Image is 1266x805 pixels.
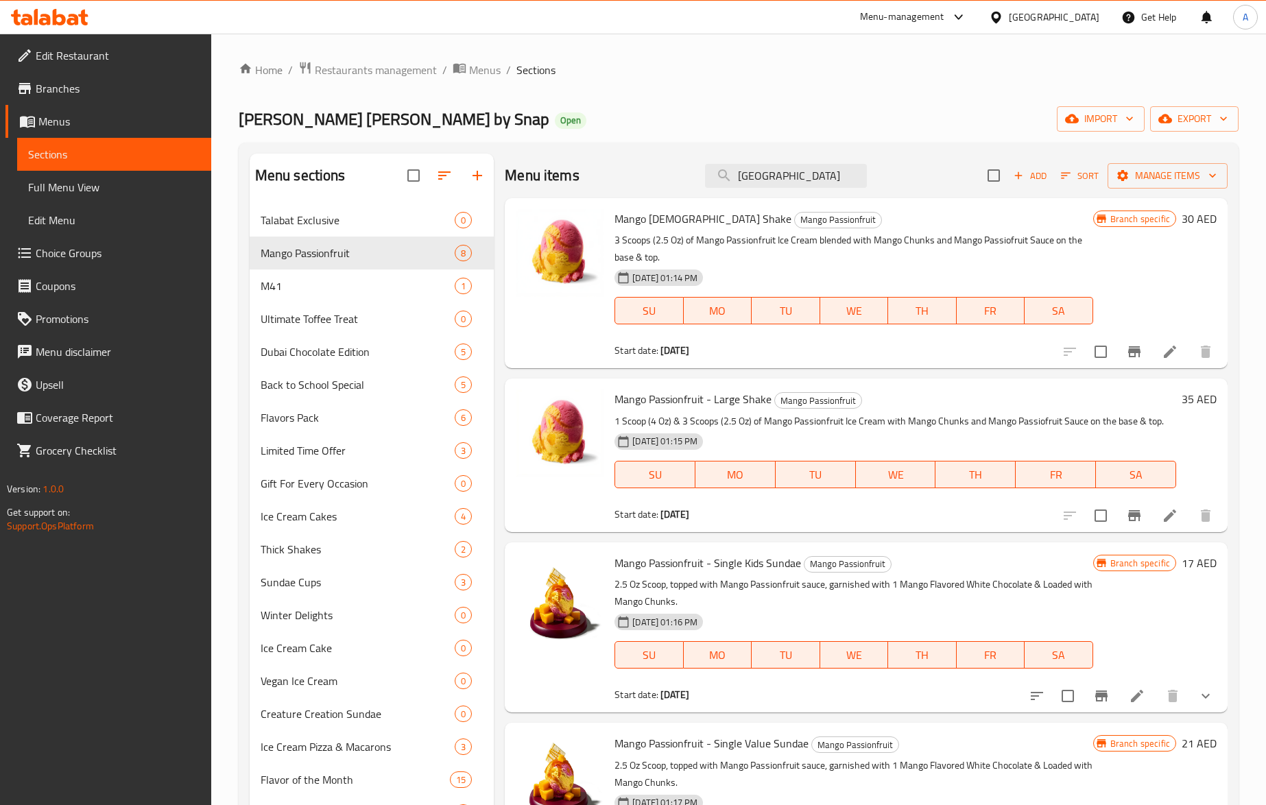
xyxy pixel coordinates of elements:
span: Branch specific [1105,213,1175,226]
span: SA [1030,301,1088,321]
p: 1 Scoop (4 Oz) & 3 Scoops (2.5 Oz) of Mango Passionfruit Ice Cream with Mango Chunks and Mango Pa... [614,413,1176,430]
a: Menu disclaimer [5,335,211,368]
div: items [455,376,472,393]
div: Flavors Pack [261,409,455,426]
button: FR [957,641,1025,669]
span: WE [861,465,931,485]
span: Mango [DEMOGRAPHIC_DATA] Shake [614,208,791,229]
span: MO [701,465,770,485]
div: items [455,574,472,590]
span: 8 [455,247,471,260]
span: Edit Menu [28,212,200,228]
b: [DATE] [660,686,689,704]
a: Restaurants management [298,61,437,79]
button: TH [888,297,957,324]
button: WE [820,297,889,324]
span: Mango Passionfruit [812,737,898,753]
span: TH [894,301,951,321]
span: [DATE] 01:14 PM [627,272,703,285]
span: TU [781,465,850,485]
a: Full Menu View [17,171,211,204]
span: export [1161,110,1228,128]
div: items [455,475,472,492]
span: SA [1030,645,1088,665]
button: WE [856,461,936,488]
a: Edit menu item [1162,507,1178,524]
span: A [1243,10,1248,25]
span: 0 [455,708,471,721]
a: Upsell [5,368,211,401]
div: Gift For Every Occasion0 [250,467,494,500]
div: Ice Cream Pizza & Macarons [261,738,455,755]
div: items [455,640,472,656]
span: 15 [451,773,471,786]
button: TU [776,461,856,488]
span: Ice Cream Cake [261,640,455,656]
a: Edit Menu [17,204,211,237]
p: 2.5 Oz Scoop, topped with Mango Passionfruit sauce, garnished with 1 Mango Flavored White Chocola... [614,757,1092,791]
button: Branch-specific-item [1085,680,1118,712]
span: Branches [36,80,200,97]
svg: Show Choices [1197,688,1214,704]
div: Creature Creation Sundae0 [250,697,494,730]
div: items [455,344,472,360]
span: WE [826,301,883,321]
button: WE [820,641,889,669]
span: MO [689,645,747,665]
span: Edit Restaurant [36,47,200,64]
span: Select to update [1053,682,1082,710]
span: Open [555,115,586,126]
button: delete [1156,680,1189,712]
h2: Menu items [505,165,580,186]
div: Flavor of the Month15 [250,763,494,796]
a: Promotions [5,302,211,335]
span: 3 [455,576,471,589]
a: Menus [453,61,501,79]
nav: breadcrumb [239,61,1239,79]
b: [DATE] [660,505,689,523]
span: Sort items [1052,165,1108,187]
button: TU [752,297,820,324]
button: SU [614,461,695,488]
button: TH [935,461,1016,488]
div: items [455,541,472,557]
div: Mango Passionfruit [261,245,455,261]
span: TH [941,465,1010,485]
span: Sort [1061,168,1099,184]
span: 3 [455,444,471,457]
button: show more [1189,680,1222,712]
span: 6 [455,411,471,424]
div: M411 [250,269,494,302]
div: items [455,442,472,459]
div: Mango Passionfruit [794,212,882,228]
span: M41 [261,278,455,294]
span: Ice Cream Cakes [261,508,455,525]
img: Mango Passionfruit - Single Kids Sundae [516,553,604,641]
a: Sections [17,138,211,171]
span: Upsell [36,376,200,393]
li: / [442,62,447,78]
div: Thick Shakes2 [250,533,494,566]
span: Start date: [614,341,658,359]
span: 0 [455,675,471,688]
button: MO [684,641,752,669]
span: Menus [469,62,501,78]
b: [DATE] [660,341,689,359]
div: items [455,311,472,327]
button: TH [888,641,957,669]
span: Full Menu View [28,179,200,195]
button: SU [614,641,683,669]
li: / [288,62,293,78]
button: Branch-specific-item [1118,335,1151,368]
button: Branch-specific-item [1118,499,1151,532]
span: Grocery Checklist [36,442,200,459]
span: Manage items [1119,167,1217,184]
button: SA [1025,641,1093,669]
span: [DATE] 01:16 PM [627,616,703,629]
div: Flavors Pack6 [250,401,494,434]
div: Ice Cream Cake0 [250,632,494,664]
span: 1 [455,280,471,293]
div: Ultimate Toffee Treat [261,311,455,327]
span: Creature Creation Sundae [261,706,455,722]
